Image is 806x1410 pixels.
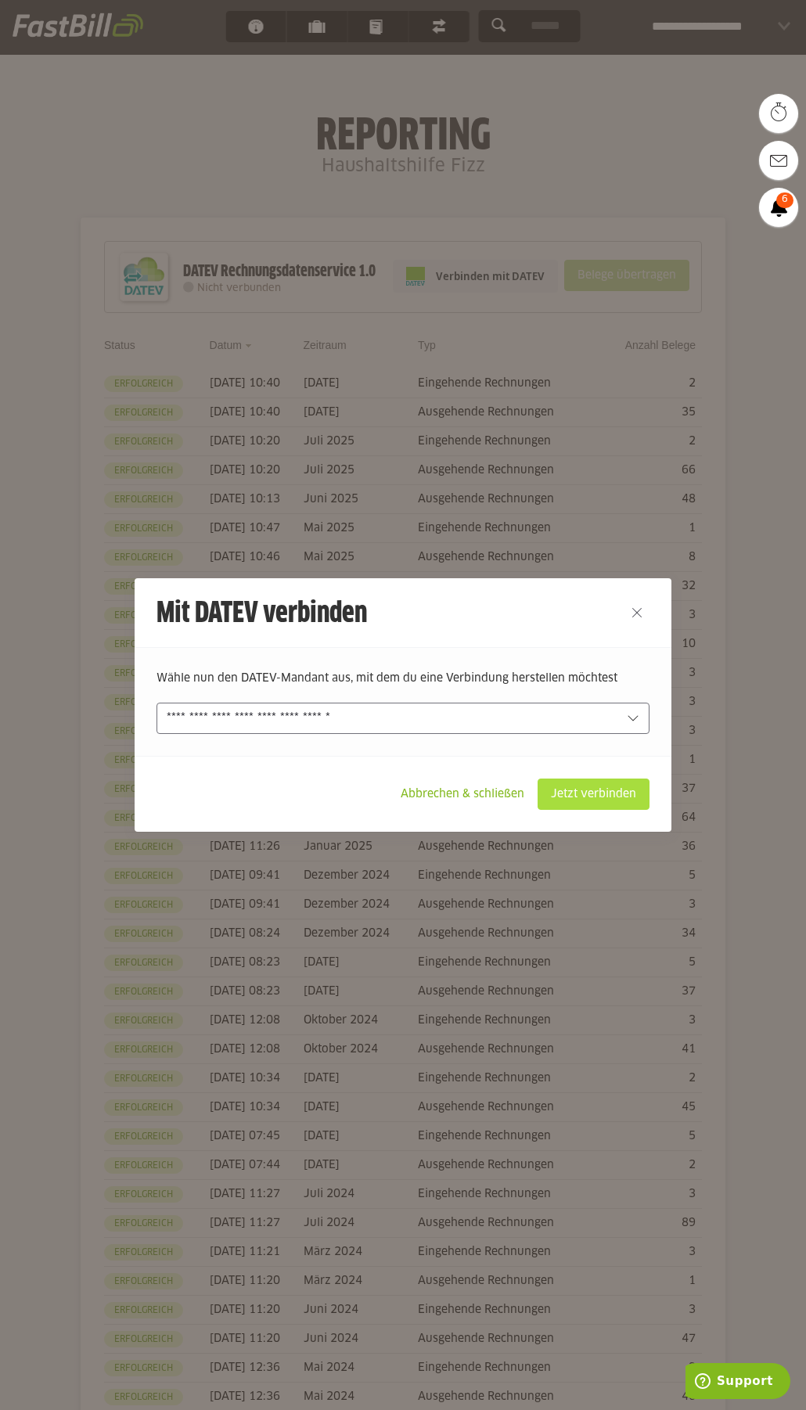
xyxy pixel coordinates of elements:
[538,779,649,810] sl-button: Jetzt verbinden
[685,1363,790,1402] iframe: Öffnet ein Widget, in dem Sie weitere Informationen finden
[157,670,650,687] p: Wähle nun den DATEV-Mandant aus, mit dem du eine Verbindung herstellen möchtest
[387,779,538,810] sl-button: Abbrechen & schließen
[776,192,793,208] span: 6
[759,188,798,227] a: 6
